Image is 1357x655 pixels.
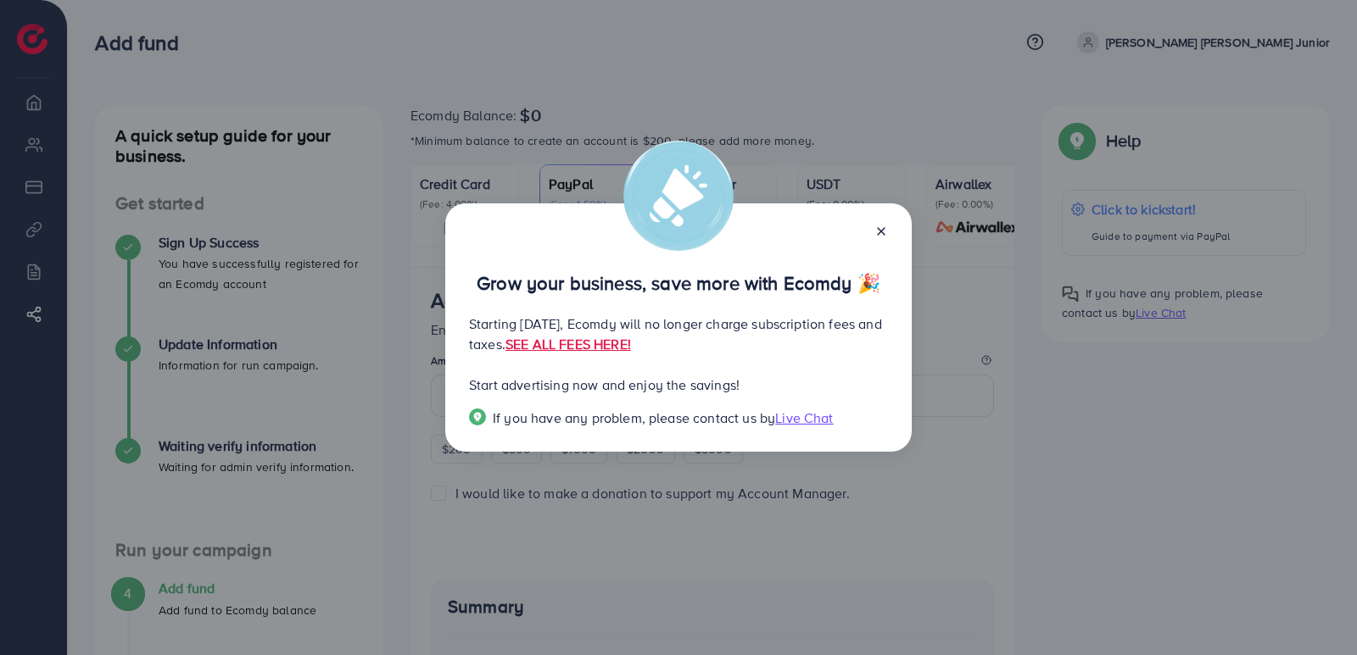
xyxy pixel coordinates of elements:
p: Grow your business, save more with Ecomdy 🎉 [469,273,888,293]
span: Live Chat [775,408,833,427]
img: Popup guide [469,408,486,425]
p: Start advertising now and enjoy the savings! [469,375,888,395]
span: If you have any problem, please contact us by [493,408,775,427]
img: alert [623,141,734,251]
p: Starting [DATE], Ecomdy will no longer charge subscription fees and taxes. [469,314,888,354]
a: SEE ALL FEES HERE! [505,335,631,353]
